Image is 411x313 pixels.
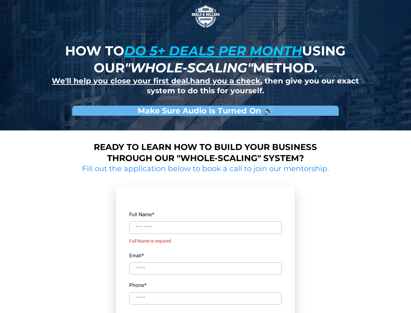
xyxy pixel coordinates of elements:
[129,210,281,219] label: Full Name
[52,76,359,95] strong: , , then give you our exact system to do this for yourself.
[80,164,332,174] h2: Fill out the application below to book a call to join our mentorship.
[124,43,302,59] u: do 5+ deals per month
[129,281,281,290] label: Phone
[52,76,188,85] u: We'll help you close your first deal
[65,43,346,76] strong: How to using our method.
[94,142,317,163] strong: Ready to learn how to build your business through our "whole-scaling" system?
[129,251,144,260] label: Email
[129,237,281,245] div: Full Name is required
[125,60,253,76] em: "whole-scaling"
[190,76,260,85] u: hand you a check
[138,106,273,115] strong: Make Sure Audio is Turned On 🔊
